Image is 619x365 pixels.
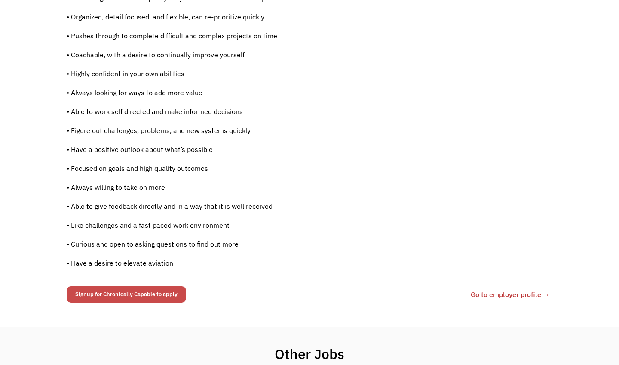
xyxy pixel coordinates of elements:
p: • Able to give feedback directly and in a way that it is well received [67,201,426,211]
a: Go to employer profile → [471,289,550,300]
p: • Have a positive outlook about what’s possible [67,144,426,155]
p: • Have a desire to elevate aviation [67,258,426,268]
p: • Organized, detail focused, and flexible, can re-prioritize quickly [67,12,426,22]
p: • Focused on goals and high quality outcomes [67,163,426,173]
p: • Always willing to take on more [67,182,426,192]
p: • Able to work self directed and make informed decisions [67,106,426,117]
p: • Curious and open to asking questions to find out more [67,239,426,249]
p: • Like challenges and a fast paced work environment [67,220,426,230]
p: • Pushes through to complete difficult and complex projects on time [67,31,426,41]
p: • Highly confident in your own abilities [67,68,426,79]
p: • Figure out challenges, problems, and new systems quickly [67,125,426,136]
a: Signup for Chronically Capable to apply [67,286,186,303]
p: • Always looking for ways to add more value [67,87,426,98]
p: • Coachable, with a desire to continually improve yourself [67,49,426,60]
